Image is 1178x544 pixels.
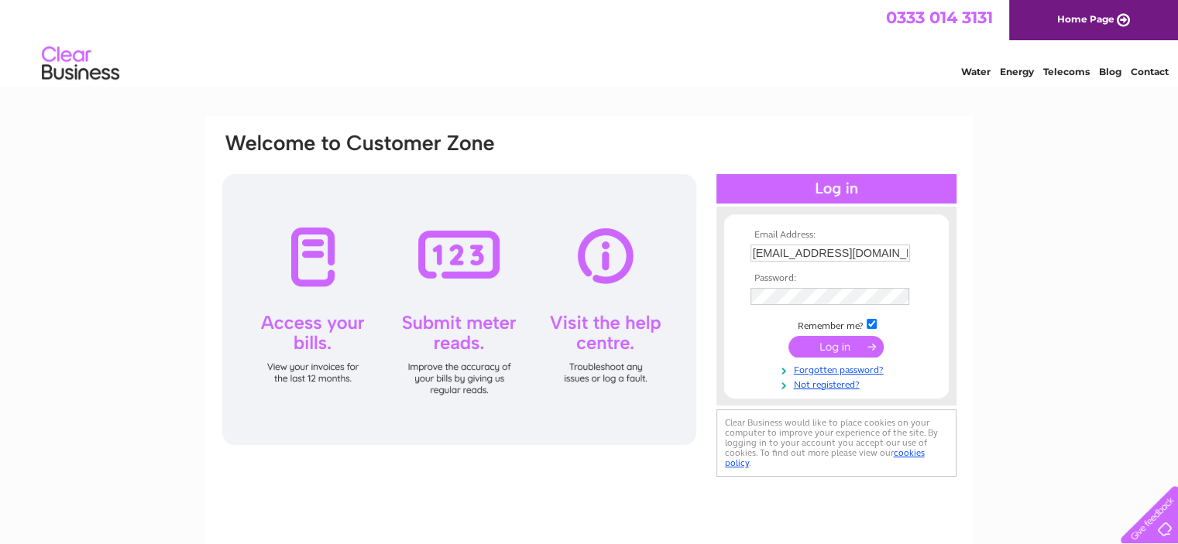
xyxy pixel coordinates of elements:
th: Email Address: [747,230,926,241]
div: Clear Business would like to place cookies on your computer to improve your experience of the sit... [716,409,956,477]
a: Contact [1131,66,1169,77]
td: Remember me? [747,316,926,332]
a: Water [961,66,991,77]
a: Forgotten password? [750,361,926,376]
a: Telecoms [1043,66,1090,77]
a: Blog [1099,66,1121,77]
div: Clear Business is a trading name of Verastar Limited (registered in [GEOGRAPHIC_DATA] No. 3667643... [224,9,956,75]
img: logo.png [41,40,120,87]
a: Energy [1000,66,1034,77]
input: Submit [788,336,884,358]
a: cookies policy [725,447,925,468]
a: Not registered? [750,376,926,391]
th: Password: [747,273,926,284]
a: 0333 014 3131 [886,8,993,27]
